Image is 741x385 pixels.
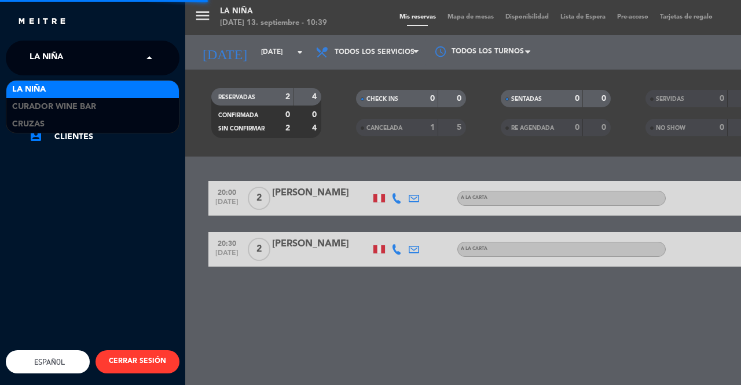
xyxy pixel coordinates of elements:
[29,130,179,144] a: account_boxClientes
[12,83,46,96] span: La Niña
[31,358,65,366] span: Español
[29,129,43,143] i: account_box
[17,17,67,26] img: MEITRE
[12,118,45,131] span: Cruzas
[96,350,179,373] button: CERRAR SESIÓN
[30,46,63,70] span: La Niña
[12,100,96,114] span: Curador Wine Bar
